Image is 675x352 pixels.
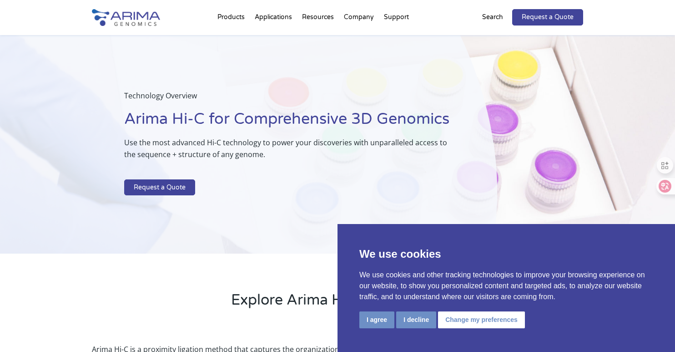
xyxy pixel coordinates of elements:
button: I agree [359,311,394,328]
h2: Explore Arima Hi-C Technology [92,290,583,317]
p: Use the most advanced Hi-C technology to power your discoveries with unparalleled access to the s... [124,137,451,168]
p: Technology Overview [124,90,451,109]
p: We use cookies [359,246,653,262]
p: We use cookies and other tracking technologies to improve your browsing experience on our website... [359,270,653,302]
button: I decline [396,311,436,328]
button: Change my preferences [438,311,525,328]
img: Arima-Genomics-logo [92,9,160,26]
a: Request a Quote [512,9,583,26]
p: Search [482,11,503,23]
a: Request a Quote [124,179,195,196]
h1: Arima Hi-C for Comprehensive 3D Genomics [124,109,451,137]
